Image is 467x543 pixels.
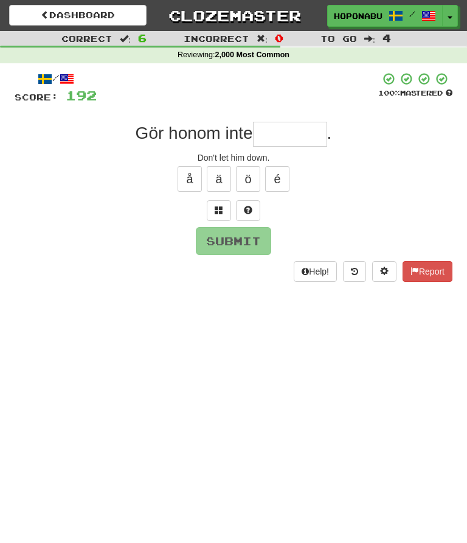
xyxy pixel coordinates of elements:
span: Incorrect [184,33,249,44]
span: / [409,10,415,18]
span: Correct [61,33,112,44]
a: Dashboard [9,5,147,26]
button: é [265,166,289,192]
a: HopOnABus / [327,5,443,27]
button: ö [236,166,260,192]
button: Submit [196,227,271,255]
span: 192 [66,88,97,103]
span: Gör honom inte [136,124,253,142]
strong: 2,000 Most Common [215,51,289,59]
span: 4 [382,32,391,44]
button: Help! [294,261,337,282]
span: : [364,34,375,43]
a: Clozemaster [165,5,302,26]
button: Report [403,261,452,282]
div: / [15,72,97,87]
span: 100 % [378,89,400,97]
button: Single letter hint - you only get 1 per sentence and score half the points! alt+h [236,200,260,221]
span: HopOnABus [334,10,382,21]
button: å [178,166,202,192]
span: Score: [15,92,58,102]
button: ä [207,166,231,192]
span: To go [320,33,357,44]
div: Don't let him down. [15,152,452,164]
span: : [120,34,131,43]
button: Round history (alt+y) [343,261,366,282]
span: : [257,34,268,43]
span: 0 [275,32,283,44]
span: . [327,124,332,142]
div: Mastered [378,88,452,98]
button: Switch sentence to multiple choice alt+p [207,200,231,221]
span: 6 [138,32,147,44]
